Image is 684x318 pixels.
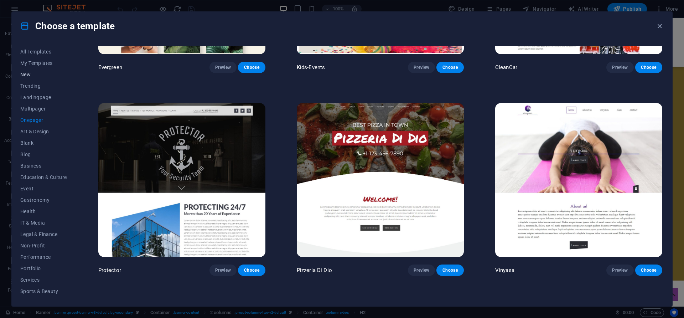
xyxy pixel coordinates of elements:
[98,64,122,71] p: Evergreen
[442,65,458,70] span: Choose
[20,49,67,55] span: All Templates
[20,69,67,80] button: New
[606,62,633,73] button: Preview
[20,229,67,240] button: Legal & Finance
[20,251,67,263] button: Performance
[20,209,67,214] span: Health
[20,140,67,146] span: Blank
[414,65,429,70] span: Preview
[20,94,67,100] span: Landingpage
[20,171,67,183] button: Education & Culture
[20,263,67,274] button: Portfolio
[20,254,67,260] span: Performance
[414,267,429,273] span: Preview
[20,60,67,66] span: My Templates
[635,62,662,73] button: Choose
[20,83,67,89] span: Trending
[20,103,67,114] button: Multipager
[20,114,67,126] button: Onepager
[20,231,67,237] span: Legal & Finance
[641,267,657,273] span: Choose
[20,297,67,308] button: Trades
[20,220,67,226] span: IT & Media
[20,149,67,160] button: Blog
[20,286,67,297] button: Sports & Beauty
[20,240,67,251] button: Non-Profit
[606,265,633,276] button: Preview
[20,20,115,32] h4: Choose a template
[20,152,67,157] span: Blog
[20,137,67,149] button: Blank
[20,57,67,69] button: My Templates
[20,274,67,286] button: Services
[495,267,514,274] p: Vinyasa
[20,266,67,271] span: Portfolio
[20,163,67,169] span: Business
[297,103,464,257] img: Pizzeria Di Dio
[20,129,67,134] span: Art & Design
[20,288,67,294] span: Sports & Beauty
[215,267,231,273] span: Preview
[244,65,259,70] span: Choose
[20,46,67,57] button: All Templates
[20,277,67,283] span: Services
[98,267,121,274] p: Protector
[20,72,67,77] span: New
[98,103,265,257] img: Protector
[215,65,231,70] span: Preview
[436,265,463,276] button: Choose
[20,197,67,203] span: Gastronomy
[20,186,67,191] span: Event
[209,62,237,73] button: Preview
[20,117,67,123] span: Onepager
[20,126,67,137] button: Art & Design
[20,80,67,92] button: Trending
[20,243,67,248] span: Non-Profit
[297,267,332,274] p: Pizzeria Di Dio
[612,267,628,273] span: Preview
[20,174,67,180] span: Education & Culture
[297,64,325,71] p: Kids-Events
[408,62,435,73] button: Preview
[408,265,435,276] button: Preview
[20,106,67,112] span: Multipager
[20,183,67,194] button: Event
[238,265,265,276] button: Choose
[20,217,67,229] button: IT & Media
[20,92,67,103] button: Landingpage
[20,194,67,206] button: Gastronomy
[436,62,463,73] button: Choose
[495,64,517,71] p: CleanCar
[641,65,657,70] span: Choose
[20,160,67,171] button: Business
[635,265,662,276] button: Choose
[20,206,67,217] button: Health
[495,103,662,257] img: Vinyasa
[612,65,628,70] span: Preview
[238,62,265,73] button: Choose
[442,267,458,273] span: Choose
[209,265,237,276] button: Preview
[244,267,259,273] span: Choose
